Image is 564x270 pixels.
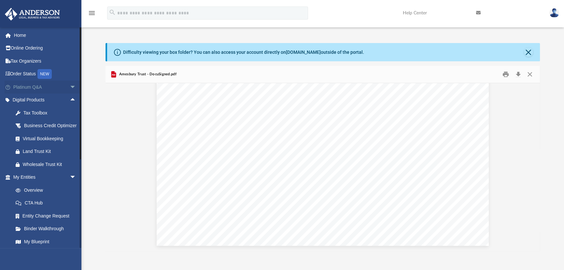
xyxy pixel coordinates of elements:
[88,9,96,17] i: menu
[9,209,86,222] a: Entity Change Request
[9,119,86,132] a: Business Credit Optimizer
[3,8,62,21] img: Anderson Advisors Platinum Portal
[286,50,321,55] a: [DOMAIN_NAME]
[9,235,83,248] a: My Blueprint
[106,83,540,251] div: Document Viewer
[9,106,86,119] a: Tax Toolbox
[5,67,86,81] a: Order StatusNEW
[500,69,513,80] button: Print
[205,159,234,165] span: Enclosures
[37,69,52,79] div: NEW
[5,81,86,94] a: Platinum Q&Aarrow_drop_down
[9,132,86,145] a: Virtual Bookkeeping
[5,94,86,107] a: Digital Productsarrow_drop_up
[123,49,364,56] div: Difficulty viewing your box folder? You can also access your account directly on outside of the p...
[23,160,78,169] div: Wholesale Trust Kit
[88,12,96,17] a: menu
[9,145,86,158] a: Land Trust Kit
[5,54,86,67] a: Tax Organizers
[5,29,86,42] a: Home
[205,84,428,90] span: After the property has transferred into the trust, please send us a copy of the recorded
[5,42,86,55] a: Online Ordering
[205,106,412,113] span: Please contact us with any questions or comments you may have in this regard.
[70,171,83,184] span: arrow_drop_down
[109,9,116,16] i: search
[23,109,78,117] div: Tax Toolbox
[23,147,78,156] div: Land Trust Kit
[9,184,86,197] a: Overview
[524,69,536,80] button: Close
[106,66,540,251] div: Preview
[23,122,78,130] div: Business Credit Optimizer
[9,197,86,210] a: CTA Hub
[512,69,524,80] button: Download
[205,91,333,98] span: deed. Only then can we finalize your documents.
[205,121,232,128] span: Sincerely,
[70,94,83,107] span: arrow_drop_up
[524,48,533,57] button: Close
[549,8,559,18] img: User Pic
[9,222,86,235] a: Binder Walkthrough
[106,83,540,251] div: File preview
[205,144,317,150] span: [EMAIL_ADDRESS][DOMAIN_NAME]
[205,136,293,143] span: Land Trust and Deed Department
[5,171,86,184] a: My Entitiesarrow_drop_down
[9,248,86,261] a: Tax Due Dates
[70,81,83,94] span: arrow_drop_down
[118,71,176,77] span: Amesbury Trust - DocuSigned.pdf
[9,158,86,171] a: Wholesale Trust Kit
[23,135,78,143] div: Virtual Bookkeeping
